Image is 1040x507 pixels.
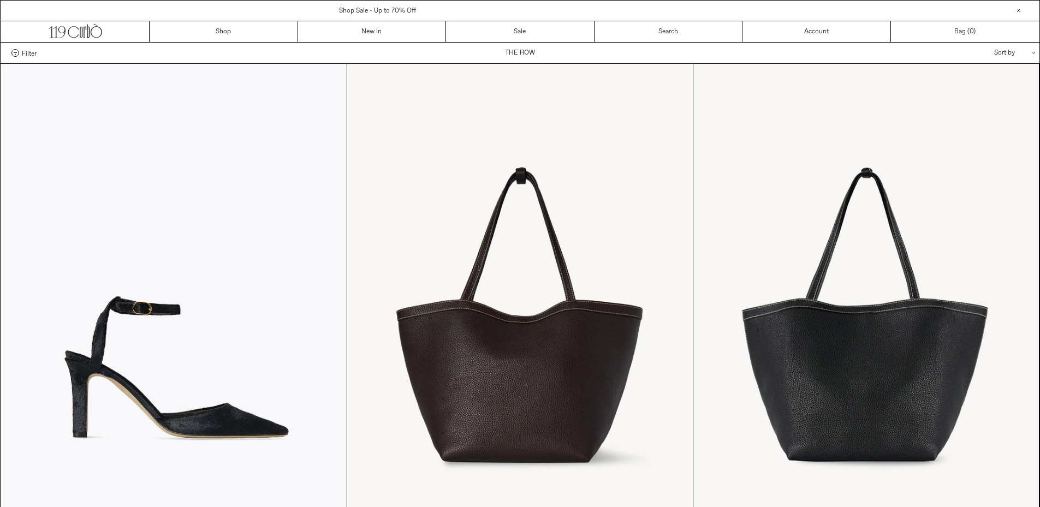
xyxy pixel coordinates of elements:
[970,27,973,36] span: 0
[742,21,891,42] a: Account
[970,27,976,37] span: )
[595,21,743,42] a: Search
[298,21,447,42] a: New In
[891,21,1039,42] a: Bag ()
[150,21,298,42] a: Shop
[339,7,416,15] a: Shop Sale - Up to 70% Off
[22,49,37,57] span: Filter
[930,43,1029,63] div: Sort by
[446,21,595,42] a: Sale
